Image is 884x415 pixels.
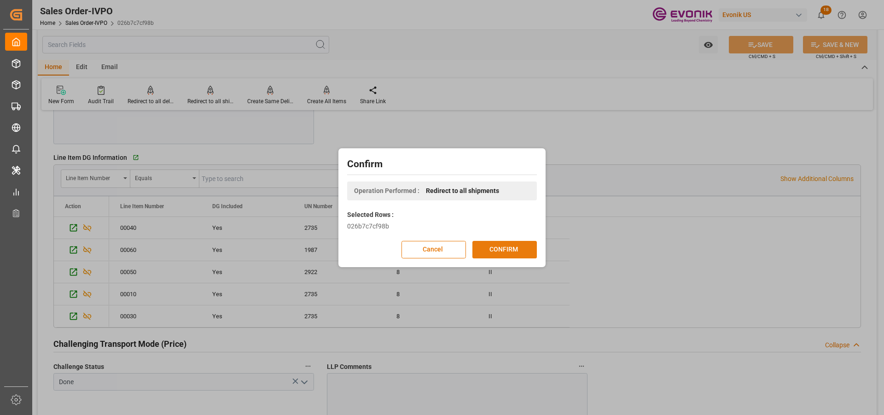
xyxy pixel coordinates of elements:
label: Selected Rows : [347,210,394,220]
span: Operation Performed : [354,186,419,196]
h2: Confirm [347,157,537,172]
button: CONFIRM [472,241,537,258]
span: Redirect to all shipments [426,186,499,196]
button: Cancel [401,241,466,258]
div: 026b7c7cf98b [347,222,537,231]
